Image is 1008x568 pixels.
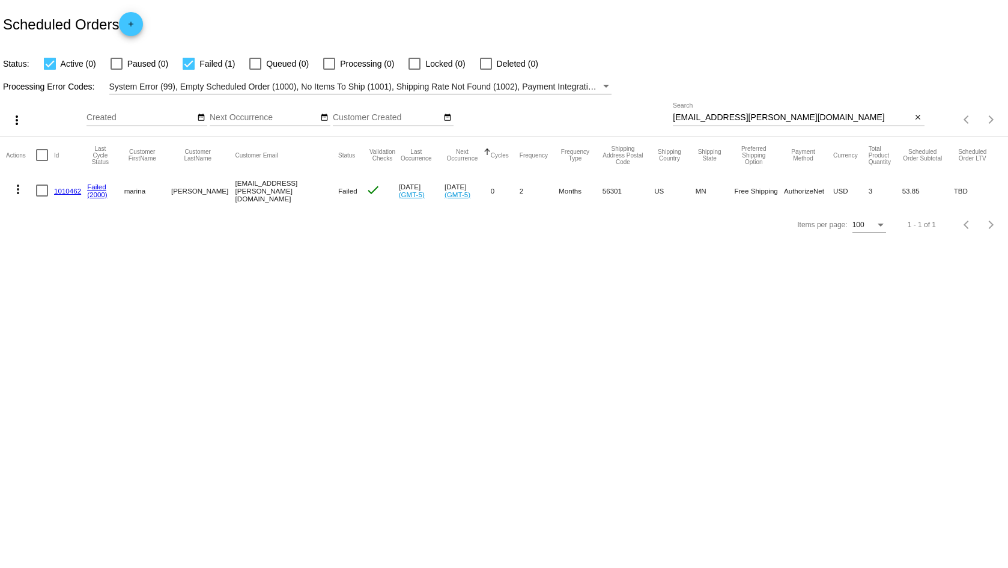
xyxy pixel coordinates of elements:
mat-cell: MN [696,173,735,208]
mat-icon: date_range [320,113,329,123]
mat-cell: 0 [491,173,520,208]
mat-icon: add [124,20,138,34]
mat-header-cell: Validation Checks [366,137,398,173]
mat-select: Items per page: [852,221,886,230]
mat-cell: [PERSON_NAME] [171,173,235,208]
mat-icon: more_vert [11,182,25,197]
button: Change sorting for CurrencyIso [833,151,858,159]
mat-cell: Months [559,173,603,208]
mat-cell: 53.85 [902,173,954,208]
a: (GMT-5) [445,191,470,198]
input: Created [87,113,195,123]
mat-icon: date_range [443,113,452,123]
button: Change sorting for Cycles [491,151,509,159]
button: Change sorting for NextOccurrenceUtc [445,148,480,162]
mat-select: Filter by Processing Error Codes [109,79,612,94]
mat-header-cell: Actions [6,137,36,173]
span: Paused (0) [127,56,168,71]
span: Active (0) [61,56,96,71]
mat-icon: date_range [197,113,205,123]
span: Processing Error Codes: [3,82,95,91]
button: Change sorting for LastProcessingCycleId [87,145,114,165]
mat-cell: marina [124,173,171,208]
mat-cell: AuthorizeNet [784,173,833,208]
button: Change sorting for Subtotal [902,148,943,162]
span: Failed (1) [199,56,235,71]
h2: Scheduled Orders [3,12,143,36]
button: Previous page [955,108,979,132]
a: (GMT-5) [399,191,425,198]
button: Change sorting for Id [54,151,59,159]
span: Failed [338,187,357,195]
a: (2000) [87,191,108,198]
button: Change sorting for Status [338,151,355,159]
mat-cell: 3 [869,173,902,208]
button: Change sorting for PreferredShippingOption [735,145,773,165]
button: Next page [979,108,1003,132]
a: 1010462 [54,187,81,195]
mat-icon: more_vert [10,113,24,127]
span: Deleted (0) [497,56,538,71]
mat-cell: [DATE] [399,173,445,208]
mat-cell: TBD [954,173,1002,208]
mat-cell: 2 [520,173,559,208]
button: Change sorting for Frequency [520,151,548,159]
span: Locked (0) [425,56,465,71]
button: Previous page [955,213,979,237]
mat-cell: US [654,173,696,208]
mat-cell: USD [833,173,869,208]
button: Change sorting for PaymentMethod.Type [784,148,822,162]
button: Change sorting for CustomerFirstName [124,148,160,162]
span: Processing (0) [340,56,394,71]
span: 100 [852,221,864,229]
button: Next page [979,213,1003,237]
mat-header-cell: Total Product Quantity [869,137,902,173]
button: Clear [912,112,925,124]
button: Change sorting for CustomerLastName [171,148,225,162]
button: Change sorting for ShippingCountry [654,148,685,162]
mat-cell: [DATE] [445,173,491,208]
mat-icon: close [914,113,922,123]
span: Status: [3,59,29,69]
mat-cell: [EMAIL_ADDRESS][PERSON_NAME][DOMAIN_NAME] [235,173,338,208]
div: 1 - 1 of 1 [908,221,936,229]
button: Change sorting for CustomerEmail [235,151,278,159]
button: Change sorting for FrequencyType [559,148,592,162]
input: Next Occurrence [210,113,318,123]
button: Change sorting for LifetimeValue [954,148,991,162]
mat-icon: check [366,183,380,197]
span: Queued (0) [266,56,309,71]
mat-cell: Free Shipping [735,173,784,208]
div: Items per page: [797,221,847,229]
mat-cell: 56301 [603,173,654,208]
input: Search [673,113,911,123]
button: Change sorting for ShippingPostcode [603,145,643,165]
a: Failed [87,183,106,191]
button: Change sorting for LastOccurrenceUtc [399,148,434,162]
button: Change sorting for ShippingState [696,148,724,162]
input: Customer Created [333,113,441,123]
